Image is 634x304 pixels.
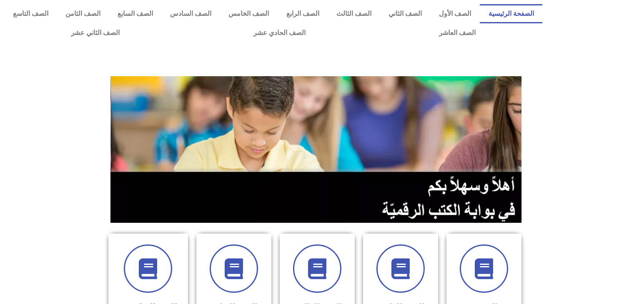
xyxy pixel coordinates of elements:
a: الصفحة الرئيسية [480,4,542,23]
a: الصف السادس [162,4,220,23]
a: الصف الثاني عشر [4,23,186,42]
a: الصف السابع [109,4,161,23]
a: الصف العاشر [372,23,542,42]
a: الصف الحادي عشر [186,23,372,42]
a: الصف الرابع [278,4,328,23]
a: الصف الأول [431,4,480,23]
a: الصف الثالث [328,4,380,23]
a: الصف الثاني [380,4,430,23]
a: الصف التاسع [4,4,57,23]
a: الصف الخامس [220,4,278,23]
a: الصف الثامن [57,4,109,23]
